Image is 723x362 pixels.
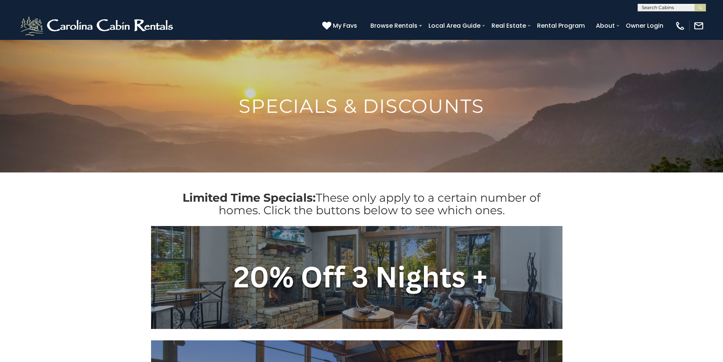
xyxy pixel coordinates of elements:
a: About [592,19,619,32]
span: My Favs [333,21,357,30]
a: Browse Rentals [367,19,421,32]
a: Local Area Guide [425,19,484,32]
a: My Favs [322,21,359,31]
a: Owner Login [622,19,667,32]
img: mail-regular-white.png [693,21,704,31]
strong: Limited Time Specials: [183,191,316,205]
img: phone-regular-white.png [675,21,685,31]
a: Rental Program [533,19,589,32]
a: Real Estate [488,19,530,32]
img: White-1-2.png [19,14,176,37]
h2: These only apply to a certain number of homes. Click the buttons below to see which ones. [167,191,556,217]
